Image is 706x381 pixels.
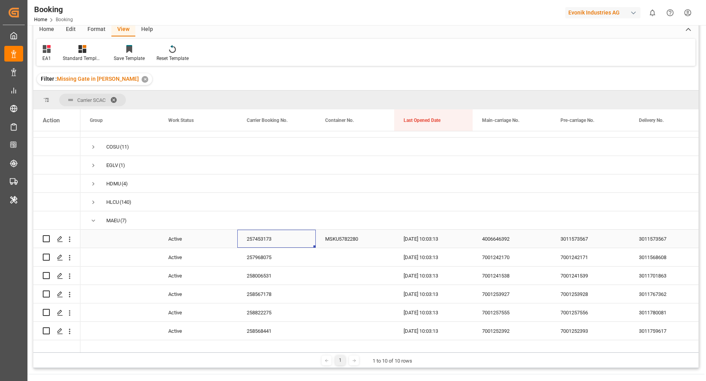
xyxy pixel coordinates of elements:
button: Help Center [661,4,679,22]
div: 7001257555 [473,303,551,321]
div: Save Template [114,55,145,62]
span: (1) [119,156,125,174]
span: (11) [120,138,129,156]
div: 7001241538 [473,267,551,285]
div: Press SPACE to select this row. [33,340,80,359]
div: 257764670 [237,340,316,358]
span: Last Opened Date [404,118,440,123]
div: Format [82,23,111,36]
div: Action [43,117,60,124]
div: 258568441 [237,322,316,340]
span: Container No. [325,118,354,123]
div: HLCU [106,193,119,211]
div: Press SPACE to select this row. [33,322,80,340]
div: 7001242170 [473,248,551,266]
div: [DATE] 10:03:13 [394,267,473,285]
div: MSKU5782280 [316,230,394,248]
div: 7001241539 [551,267,630,285]
div: Active [159,267,237,285]
div: [DATE] 10:03:13 [394,322,473,340]
a: Home [34,17,47,22]
div: Active [159,248,237,266]
div: [DATE] 10:03:13 [394,285,473,303]
div: Press SPACE to select this row. [33,285,80,303]
div: 4006646392 [473,230,551,248]
div: Reset Template [156,55,189,62]
span: Delivery No. [639,118,664,123]
div: Help [135,23,159,36]
span: Filter : [41,76,57,82]
div: 7001237336 [551,340,630,358]
div: 7001242171 [551,248,630,266]
div: [DATE] 10:03:13 [394,230,473,248]
div: 258822275 [237,303,316,321]
div: [DATE] 10:03:13 [394,340,473,358]
div: TCLU2801753 [316,340,394,358]
div: 7001253927 [473,285,551,303]
div: Press SPACE to select this row. [33,138,80,156]
div: Booking [34,4,73,15]
div: Press SPACE to select this row. [33,303,80,322]
button: show 0 new notifications [644,4,661,22]
div: 7001252393 [551,322,630,340]
div: MAEU [106,212,120,230]
div: Active [159,340,237,358]
div: Press SPACE to select this row. [33,267,80,285]
div: HDMU [106,175,121,193]
div: 7001252392 [473,322,551,340]
div: 257968075 [237,248,316,266]
div: EA1 [42,55,51,62]
div: Press SPACE to select this row. [33,174,80,193]
div: Standard Templates [63,55,102,62]
div: 1 to 10 of 10 rows [373,357,412,365]
div: COSU [106,138,119,156]
div: 258006531 [237,267,316,285]
span: (4) [122,175,128,193]
div: [DATE] 10:03:13 [394,248,473,266]
div: Home [33,23,60,36]
div: Press SPACE to select this row. [33,230,80,248]
div: 7001257556 [551,303,630,321]
div: [DATE] 10:03:13 [394,303,473,321]
span: Main-carriage No. [482,118,519,123]
div: Edit [60,23,82,36]
div: Evonik Industries AG [565,7,640,18]
div: Press SPACE to select this row. [33,248,80,267]
div: Active [159,303,237,321]
span: Pre-carriage No. [560,118,594,123]
div: Active [159,322,237,340]
div: Active [159,230,237,248]
div: ✕ [142,76,148,83]
button: Evonik Industries AG [565,5,644,20]
div: Active [159,285,237,303]
div: Press SPACE to select this row. [33,193,80,211]
div: 258567178 [237,285,316,303]
span: (7) [120,212,127,230]
span: Work Status [168,118,194,123]
div: 1 [335,356,345,365]
div: Press SPACE to select this row. [33,156,80,174]
div: View [111,23,135,36]
div: Press SPACE to select this row. [33,211,80,230]
div: 7001253928 [551,285,630,303]
div: 7001237335 [473,340,551,358]
span: Carrier Booking No. [247,118,287,123]
span: (140) [120,193,131,211]
span: Carrier SCAC [77,97,106,103]
div: 3011573567 [551,230,630,248]
span: Missing Gate in [PERSON_NAME] [57,76,139,82]
div: EGLV [106,156,118,174]
span: Group [90,118,103,123]
div: 257453173 [237,230,316,248]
